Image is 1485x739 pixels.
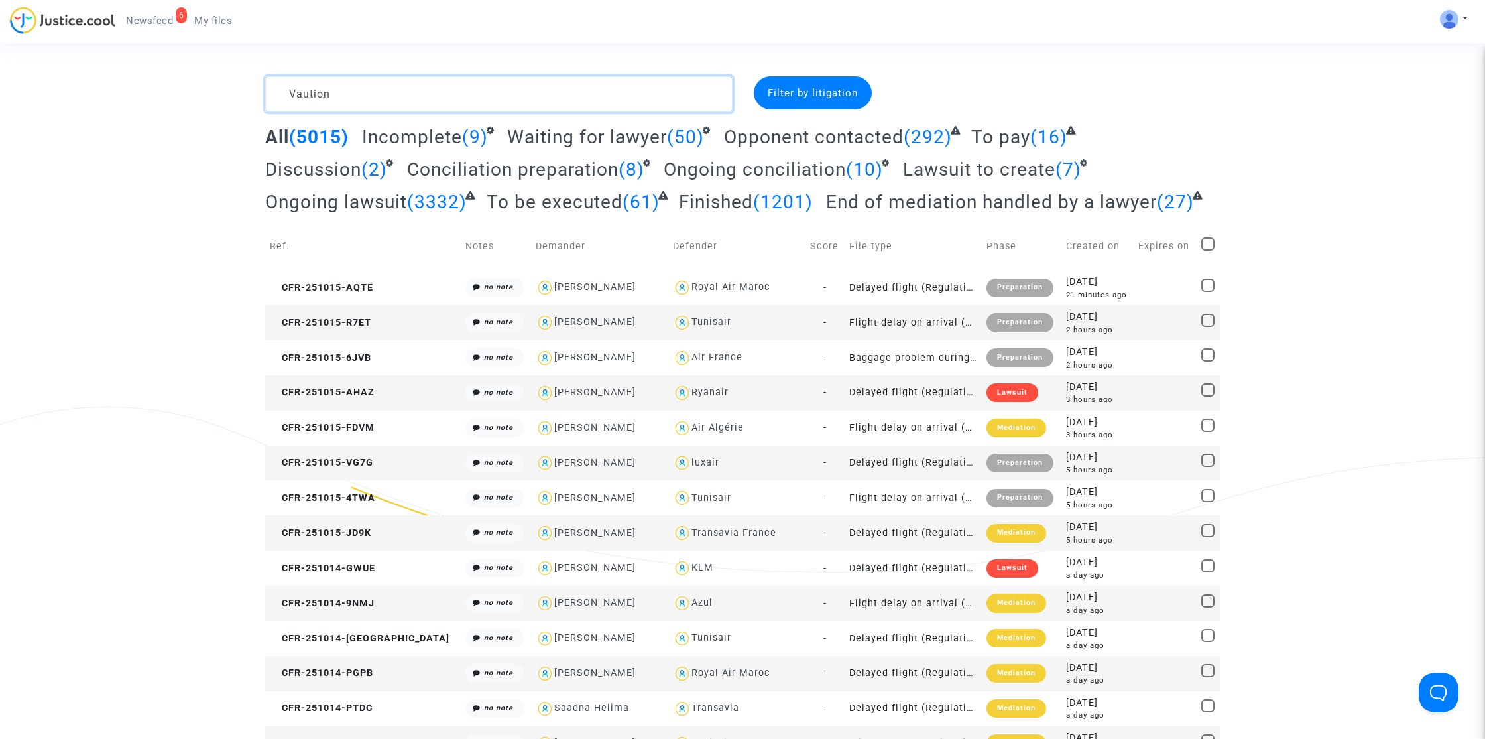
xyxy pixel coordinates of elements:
span: - [823,492,827,504]
i: no note [484,353,513,362]
div: Mediation [986,419,1046,437]
span: - [823,563,827,574]
span: CFR-251015-R7ET [270,317,371,328]
div: Royal Air Maroc [691,667,770,679]
td: Score [805,223,845,270]
span: (2) [361,159,387,180]
a: 6Newsfeed [115,11,184,31]
span: (292) [904,126,952,148]
span: - [823,282,827,293]
td: Baggage problem during a flight [845,340,982,375]
div: Preparation [986,279,1053,297]
img: icon-user.svg [673,454,692,473]
img: icon-user.svg [673,523,692,543]
div: 6 [176,7,188,23]
i: no note [484,458,513,467]
div: Mediation [986,664,1046,683]
td: Expires on [1134,223,1196,270]
span: Discussion [265,159,361,180]
div: Tunisair [691,632,731,643]
span: (3332) [407,191,467,213]
div: Lawsuit [986,383,1038,402]
div: Royal Air Maroc [691,281,770,293]
img: icon-user.svg [673,559,692,578]
span: (27) [1157,191,1194,213]
div: 5 hours ago [1066,500,1130,511]
div: [DATE] [1066,450,1130,465]
div: a day ago [1066,605,1130,616]
div: [DATE] [1066,415,1130,430]
span: - [823,667,827,679]
div: Lawsuit [986,559,1038,578]
i: no note [484,669,513,677]
div: [PERSON_NAME] [554,387,636,398]
img: icon-user.svg [536,488,555,507]
div: Preparation [986,313,1053,332]
div: 5 hours ago [1066,535,1130,546]
div: [DATE] [1066,555,1130,570]
td: Phase [982,223,1061,270]
span: Ongoing lawsuit [265,191,407,213]
span: (1201) [753,191,813,213]
div: [PERSON_NAME] [554,492,636,504]
span: To pay [971,126,1030,148]
img: icon-user.svg [536,419,555,438]
img: ALV-UjV5hOg1DK_6VpdGyI3GiCsbYcKFqGYcyigr7taMTixGzq57m2O-mEoJuuWBlO_HCk8JQ1zztKhP13phCubDFpGEbboIp... [1440,10,1458,29]
td: Delayed flight (Regulation EC 261/2004) [845,551,982,586]
iframe: Help Scout Beacon - Open [1419,673,1458,712]
span: End of mediation handled by a lawyer [826,191,1157,213]
div: [DATE] [1066,485,1130,500]
div: [DATE] [1066,696,1130,710]
i: no note [484,283,513,291]
div: Transavia [691,703,739,714]
span: CFR-251015-4TWA [270,492,375,504]
span: CFR-251014-GWUE [270,563,375,574]
div: Tunisair [691,492,731,504]
span: CFR-251014-9NMJ [270,598,375,609]
span: - [823,598,827,609]
div: Air Algérie [691,422,744,433]
td: Ref. [265,223,461,270]
div: [DATE] [1066,590,1130,605]
span: CFR-251015-AHAZ [270,387,375,398]
div: Mediation [986,699,1046,718]
div: Tunisair [691,316,731,328]
img: icon-user.svg [536,594,555,613]
span: Incomplete [362,126,462,148]
div: [PERSON_NAME] [554,667,636,679]
span: CFR-251014-PGPB [270,667,373,679]
span: - [823,422,827,433]
i: no note [484,563,513,572]
img: icon-user.svg [673,278,692,297]
span: - [823,703,827,714]
td: Delayed flight (Regulation EC 261/2004) [845,270,982,305]
span: - [823,457,827,468]
div: a day ago [1066,710,1130,721]
img: icon-user.svg [536,699,555,718]
div: 3 hours ago [1066,394,1130,405]
img: icon-user.svg [673,383,692,403]
img: icon-user.svg [536,664,555,683]
img: icon-user.svg [536,348,555,368]
div: Ryanair [691,387,729,398]
div: 21 minutes ago [1066,289,1130,301]
div: a day ago [1066,570,1130,581]
img: icon-user.svg [536,523,555,543]
div: Mediation [986,629,1046,647]
div: a day ago [1066,675,1130,686]
i: no note [484,528,513,537]
span: Newsfeed [126,15,173,27]
img: icon-user.svg [673,629,692,648]
i: no note [484,493,513,502]
span: (8) [619,159,644,180]
div: Saadna Helima [554,703,629,714]
span: Conciliation preparation [407,159,619,180]
div: [DATE] [1066,345,1130,360]
span: All [265,126,289,148]
span: - [823,317,827,328]
img: icon-user.svg [673,664,692,683]
span: CFR-251015-JD9K [270,527,371,539]
a: My files [184,11,243,31]
span: Filter by litigation [768,87,858,99]
div: [PERSON_NAME] [554,562,636,573]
